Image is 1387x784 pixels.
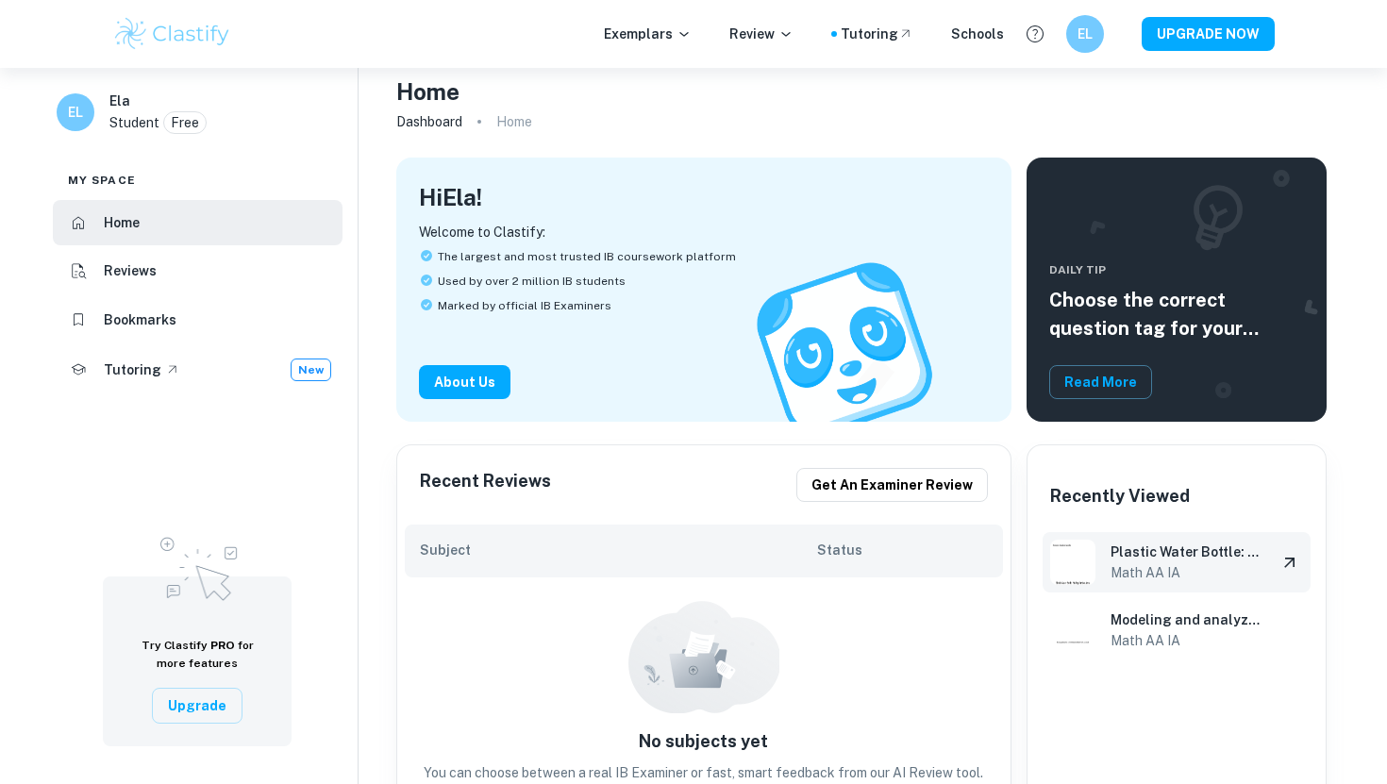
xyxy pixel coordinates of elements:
p: Free [171,112,199,133]
p: Exemplars [604,24,692,44]
h6: EL [65,102,87,123]
a: Math AA IA example thumbnail: Modeling and analyzing electrocardiogramModeling and analyzing elec... [1043,600,1311,660]
h6: Math AA IA [1111,562,1262,583]
h5: Choose the correct question tag for your coursework [1049,286,1304,342]
h6: Recent Reviews [420,468,551,502]
h6: Bookmarks [104,309,176,330]
h4: Hi Ela ! [419,180,482,214]
img: Clastify logo [112,15,232,53]
a: Dashboard [396,108,462,135]
img: Math AA IA example thumbnail: Plastic Water Bottle: Finding Surface Ar [1050,540,1095,585]
img: Upgrade to Pro [150,525,244,607]
h6: Recently Viewed [1050,483,1190,509]
h6: Modeling and analyzing electrocardiograms for heart health assessment [1111,609,1262,630]
h6: Ela [109,91,130,111]
span: Marked by official IB Examiners [438,297,611,314]
span: PRO [210,639,235,652]
p: Review [729,24,794,44]
h6: Subject [420,540,818,560]
button: UPGRADE NOW [1142,17,1275,51]
button: Help and Feedback [1019,18,1051,50]
h6: Home [104,212,140,233]
button: Upgrade [152,688,242,724]
a: Math AA IA example thumbnail: Plastic Water Bottle: Finding Surface ArPlastic Water Bottle: Findi... [1043,532,1311,592]
span: The largest and most trusted IB coursework platform [438,248,736,265]
h6: Try Clastify for more features [125,637,269,673]
h4: Home [396,75,460,108]
a: Bookmarks [53,297,343,342]
p: Student [109,112,159,133]
p: Home [496,111,532,132]
button: Read More [1049,365,1152,399]
h6: No subjects yet [405,728,1003,755]
a: Tutoring [841,24,913,44]
a: TutoringNew [53,346,343,393]
h6: Math AA IA [1111,630,1262,651]
p: Welcome to Clastify: [419,222,989,242]
span: New [292,361,330,378]
span: My space [68,172,136,189]
span: Daily Tip [1049,261,1304,278]
img: Math AA IA example thumbnail: Modeling and analyzing electrocardiogram [1050,608,1095,653]
a: Home [53,200,343,245]
h6: EL [1075,24,1096,44]
span: Used by over 2 million IB students [438,273,626,290]
h6: Status [817,540,988,560]
p: You can choose between a real IB Examiner or fast, smart feedback from our AI Review tool. [405,762,1003,783]
h6: Plastic Water Bottle: Finding Surface Area, Volume and Possible Optimal Shape [1111,542,1262,562]
a: Schools [951,24,1004,44]
button: EL [1066,15,1104,53]
a: Reviews [53,249,343,294]
h6: Reviews [104,260,157,281]
h6: Tutoring [104,359,161,380]
button: About Us [419,365,510,399]
button: Get an examiner review [796,468,988,502]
